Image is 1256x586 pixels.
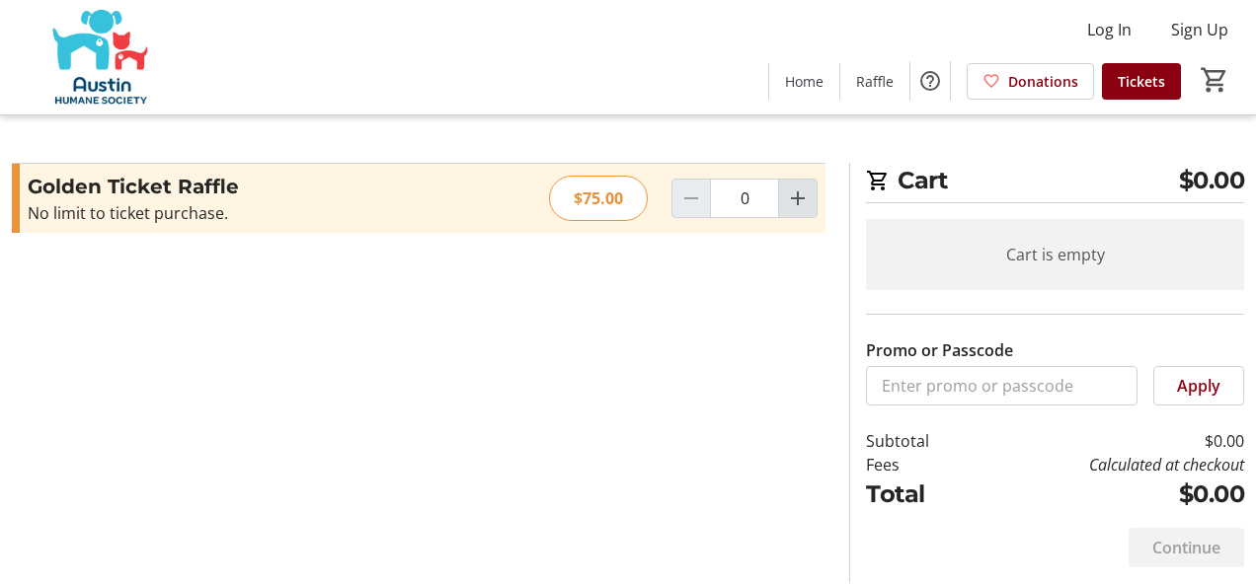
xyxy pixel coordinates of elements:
a: Raffle [840,63,909,100]
div: Cart is empty [866,219,1244,290]
td: Subtotal [866,429,976,453]
span: Sign Up [1171,18,1228,41]
button: Apply [1153,366,1244,405]
div: $75.00 [549,176,648,221]
button: Cart [1197,62,1232,98]
span: Home [785,71,824,92]
a: Donations [967,63,1094,100]
td: $0.00 [976,429,1244,453]
input: Enter promo or passcode [866,366,1138,405]
span: $0.00 [1179,163,1245,198]
td: $0.00 [976,476,1244,512]
h2: Cart [866,163,1244,203]
span: Apply [1177,374,1220,398]
span: Donations [1008,71,1078,92]
span: Raffle [856,71,894,92]
img: Austin Humane Society's Logo [12,8,188,107]
label: Promo or Passcode [866,338,1013,362]
button: Log In [1071,14,1147,45]
button: Help [910,61,950,101]
td: Calculated at checkout [976,453,1244,476]
span: Tickets [1118,71,1165,92]
div: No limit to ticket purchase. [28,201,459,225]
input: Golden Ticket Raffle Quantity [710,179,779,218]
td: Total [866,476,976,512]
a: Home [769,63,839,100]
span: Log In [1087,18,1132,41]
button: Increment by one [779,180,817,217]
a: Tickets [1102,63,1181,100]
button: Sign Up [1155,14,1244,45]
h3: Golden Ticket Raffle [28,172,459,201]
td: Fees [866,453,976,476]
